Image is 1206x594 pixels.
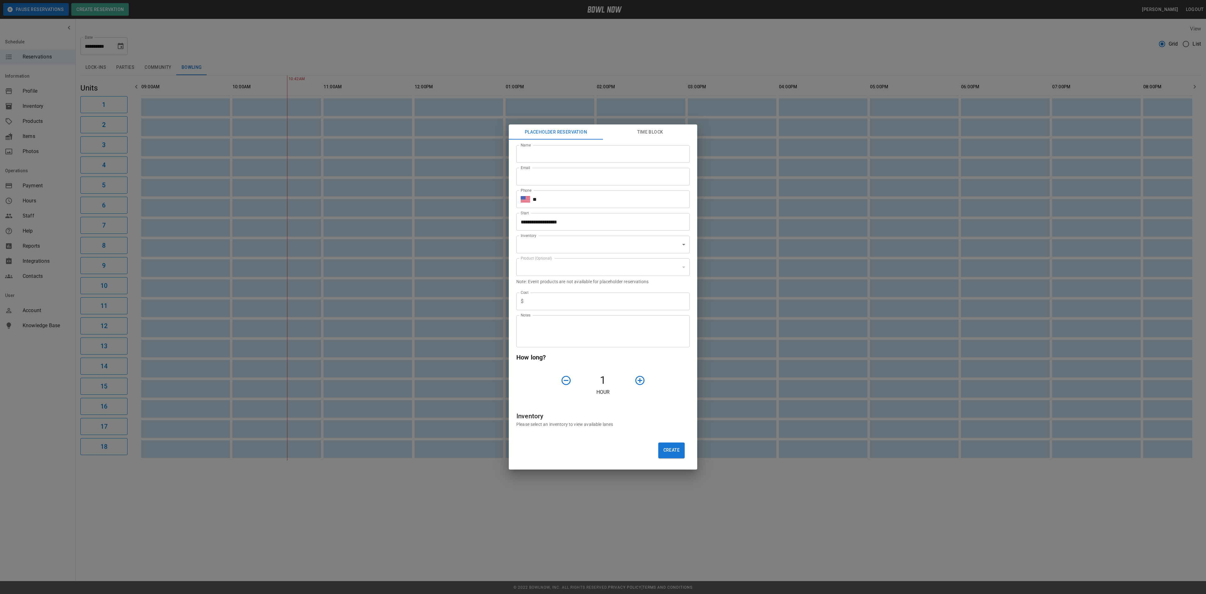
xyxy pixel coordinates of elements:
[603,124,697,140] button: Time Block
[516,388,690,396] p: Hour
[516,236,690,253] div: ​
[516,352,690,362] h6: How long?
[516,213,685,231] input: Choose date, selected date is Dec 12, 2025
[516,278,690,285] p: Note: Event products are not available for placeholder reservations
[521,210,529,216] label: Start
[516,411,690,421] h6: Inventory
[516,421,690,427] p: Please select an inventory to view available lanes
[509,124,603,140] button: Placeholder Reservation
[574,374,632,387] h4: 1
[516,258,690,276] div: ​
[521,298,524,305] p: $
[658,443,685,458] button: Create
[521,188,531,193] label: Phone
[521,195,530,204] button: Select country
